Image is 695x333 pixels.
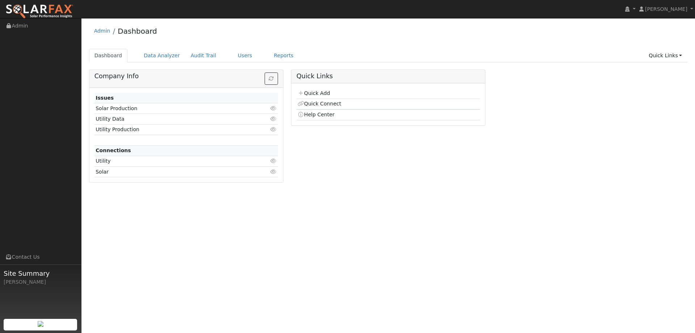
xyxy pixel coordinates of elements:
span: [PERSON_NAME] [645,6,687,12]
a: Dashboard [89,49,128,62]
i: Click to view [270,169,277,174]
strong: Connections [96,147,131,153]
a: Reports [269,49,299,62]
h5: Company Info [94,72,278,80]
i: Click to view [270,158,277,163]
td: Utility Production [94,124,248,135]
img: retrieve [38,321,43,327]
i: Click to view [270,116,277,121]
i: Click to view [270,106,277,111]
td: Solar Production [94,103,248,114]
a: Quick Connect [298,101,341,107]
strong: Issues [96,95,114,101]
td: Utility [94,156,248,166]
a: Data Analyzer [138,49,185,62]
i: Click to view [270,127,277,132]
a: Quick Add [298,90,330,96]
a: Dashboard [118,27,157,36]
a: Admin [94,28,110,34]
h5: Quick Links [296,72,480,80]
a: Audit Trail [185,49,222,62]
div: [PERSON_NAME] [4,278,77,286]
a: Quick Links [643,49,687,62]
td: Solar [94,167,248,177]
td: Utility Data [94,114,248,124]
img: SolarFax [5,4,73,19]
a: Users [232,49,258,62]
a: Help Center [298,112,334,117]
span: Site Summary [4,269,77,278]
